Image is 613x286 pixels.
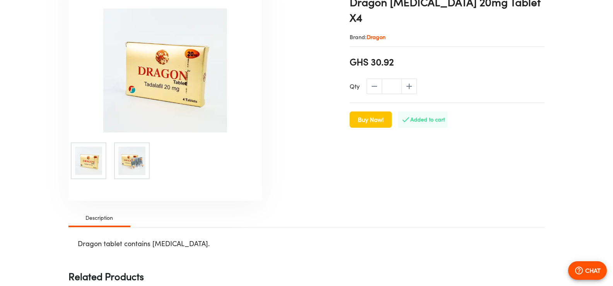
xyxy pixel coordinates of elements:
span: decrease [367,79,382,94]
div: Product Details tab [68,209,545,227]
img: Dragon Tadalafil 20mg Tablet X4 [75,147,103,175]
span: GHS 30.92 [350,55,394,69]
span: Buy Now! [358,114,384,125]
p: Related Products [68,269,144,284]
img: Dragon Tadalafil 20mg Tablet X4 [118,147,147,175]
span: Added to cart [401,115,445,125]
span: increase [401,79,417,94]
button: Added to cart [398,111,448,128]
p: Qty [350,82,360,91]
p: Dragon tablet contains [MEDICAL_DATA]. [78,237,536,250]
span: Description [73,213,126,223]
p: Brand: [350,33,545,41]
button: CHAT [568,261,607,280]
img: Dragon Tadalafil 20mg Tablet X4 [68,9,262,132]
p: CHAT [585,266,601,275]
button: Buy Now! [350,111,392,128]
span: Dragon [367,34,386,40]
